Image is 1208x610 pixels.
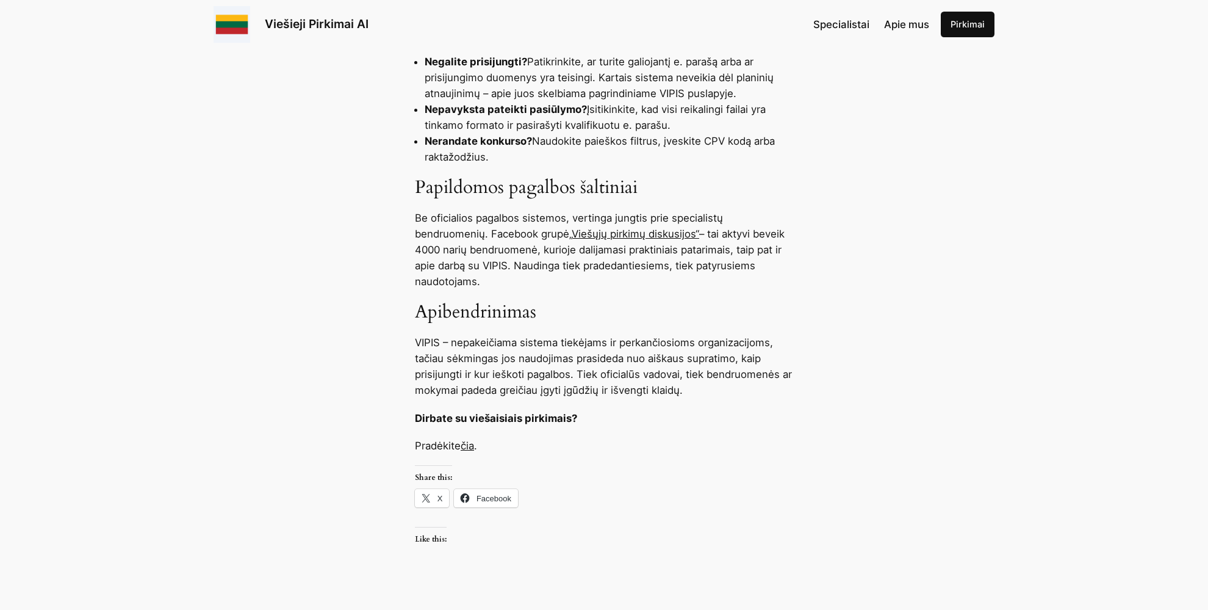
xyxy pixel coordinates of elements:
a: čia [461,440,474,452]
a: X [415,489,449,507]
span: Apie mus [884,18,929,31]
a: Facebook [454,489,518,507]
li: Patikrinkite, ar turite galiojantį e. parašą arba ar prisijungimo duomenys yra teisingi. Kartais ... [425,54,793,101]
h3: Apibendrinimas [415,302,793,324]
strong: Nerandate konkurso? [425,135,532,147]
strong: Dirbate su viešaisiais pirkimais? [415,412,577,424]
a: Pirkimai [941,12,994,37]
span: X [437,494,443,503]
li: Įsitikinkite, kad visi reikalingi failai yra tinkamo formato ir pasirašyti kvalifikuotu e. parašu. [425,101,793,133]
p: Be oficialios pagalbos sistemos, vertinga jungtis prie specialistų bendruomenių. Facebook grupė –... [415,210,793,289]
a: „Viešųjų pirkimų diskusijos“ [569,228,699,240]
span: Specialistai [813,18,869,31]
p: VIPIS – nepakeičiama sistema tiekėjams ir perkančiosioms organizacijoms, tačiau sėkmingas jos nau... [415,335,793,398]
iframe: Like or Reblog [415,551,793,584]
h3: Papildomos pagalbos šaltiniai [415,177,793,199]
a: Apie mus [884,16,929,32]
strong: Negalite prisijungti? [425,56,527,68]
img: Viešieji pirkimai logo [214,6,250,43]
p: Pradėkite . [415,438,793,454]
li: Naudokite paieškos filtrus, įveskite CPV kodą arba raktažodžius. [425,133,793,165]
a: Specialistai [813,16,869,32]
h3: Share this: [415,465,452,482]
a: Viešieji Pirkimai AI [265,16,369,31]
span: Facebook [476,494,511,503]
strong: Nepavyksta pateikti pasiūlymo? [425,103,587,115]
nav: Navigation [813,16,929,32]
h3: Like this: [415,527,447,543]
